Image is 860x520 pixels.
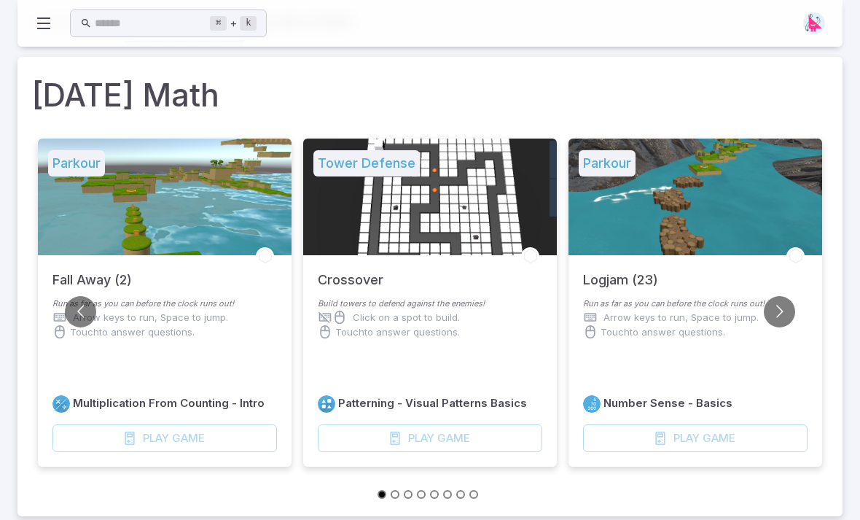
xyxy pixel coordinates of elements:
h5: Parkour [579,150,636,176]
h6: Multiplication From Counting - Intro [73,395,265,411]
h5: Crossover [318,255,383,290]
div: Game play is only available on desktop and laptop devices [52,424,277,452]
button: Go to slide 6 [443,490,452,499]
img: right-triangle.svg [803,12,825,34]
p: Run as far as you can before the clock runs out! [52,298,277,310]
p: Click on a spot to build. [353,310,460,325]
button: Go to next slide [764,296,795,327]
button: Go to slide 3 [404,490,413,499]
button: Go to slide 7 [456,490,465,499]
h6: Number Sense - Basics [603,395,732,411]
a: Multiply/Divide [52,395,70,413]
button: Go to slide 1 [378,490,386,499]
p: Arrow keys to run, Space to jump. [73,310,228,325]
p: Touch to answer questions. [335,325,460,339]
button: Go to slide 4 [417,490,426,499]
a: Place Value [583,395,601,413]
h5: Logjam (23) [583,255,658,290]
h6: Patterning - Visual Patterns Basics [338,395,527,411]
p: Touch to answer questions. [70,325,195,339]
kbd: k [240,16,257,31]
button: Go to previous slide [65,296,96,327]
button: Go to slide 8 [469,490,478,499]
h5: Parkour [48,150,105,176]
h5: Tower Defense [313,150,420,176]
h5: Fall Away (2) [52,255,132,290]
button: Go to slide 2 [391,490,399,499]
button: Go to slide 5 [430,490,439,499]
p: Touch to answer questions. [601,325,725,339]
kbd: ⌘ [210,16,227,31]
div: Game play is only available on desktop and laptop devices [583,424,808,452]
p: Arrow keys to run, Space to jump. [603,310,759,325]
p: Run as far as you can before the clock runs out! [583,298,808,310]
a: Visual Patterning [318,395,335,413]
div: Game play is only available on desktop and laptop devices [318,424,542,452]
div: + [210,15,257,32]
h1: [DATE] Math [32,71,828,118]
p: Build towers to defend against the enemies! [318,298,542,310]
